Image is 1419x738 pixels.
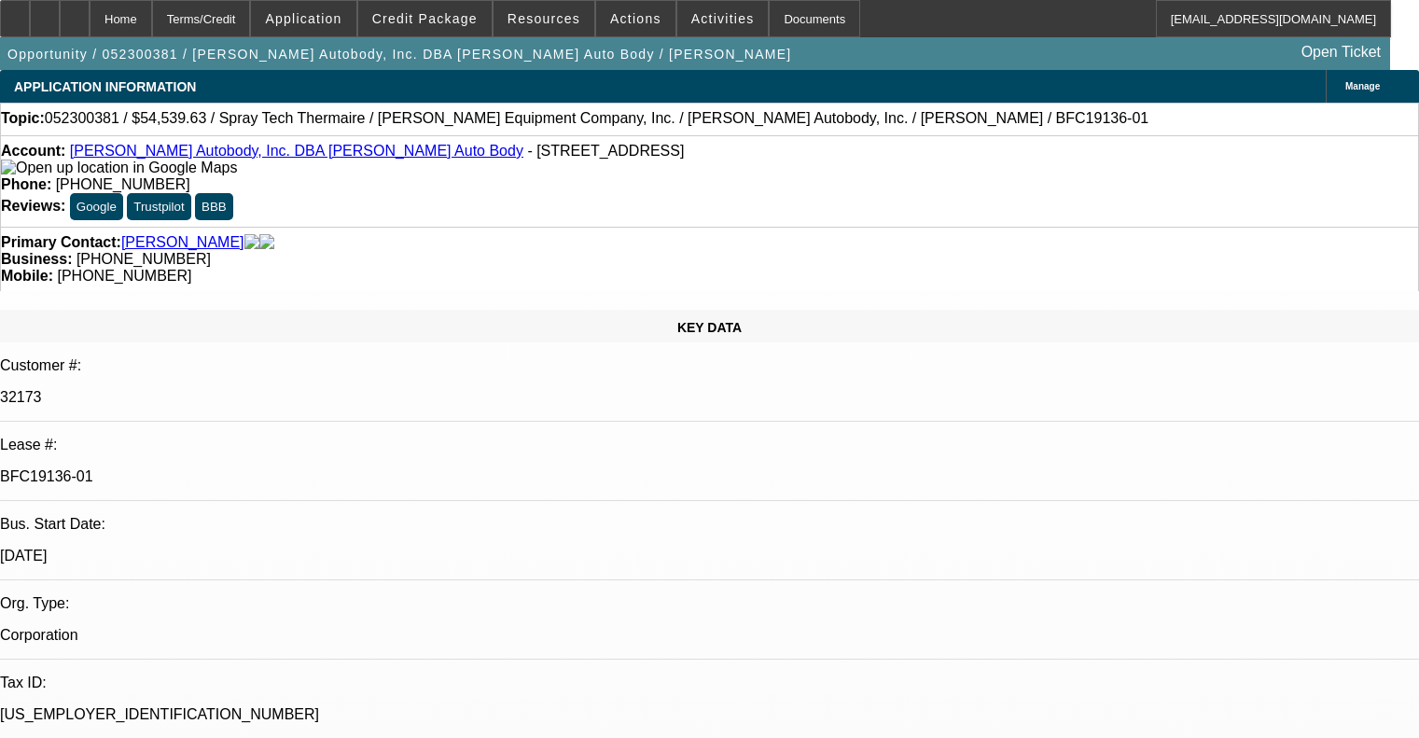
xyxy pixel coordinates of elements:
span: [PHONE_NUMBER] [56,176,190,192]
button: Actions [596,1,675,36]
span: [PHONE_NUMBER] [77,251,211,267]
strong: Reviews: [1,198,65,214]
strong: Account: [1,143,65,159]
img: linkedin-icon.png [259,234,274,251]
span: - [STREET_ADDRESS] [527,143,684,159]
button: Credit Package [358,1,492,36]
span: [PHONE_NUMBER] [57,268,191,284]
button: BBB [195,193,233,220]
a: View Google Maps [1,160,237,175]
button: Trustpilot [127,193,190,220]
span: Application [265,11,341,26]
span: APPLICATION INFORMATION [14,79,196,94]
img: Open up location in Google Maps [1,160,237,176]
strong: Topic: [1,110,45,127]
a: [PERSON_NAME] [121,234,244,251]
span: Resources [508,11,580,26]
span: KEY DATA [677,320,742,335]
span: Activities [691,11,755,26]
span: Credit Package [372,11,478,26]
strong: Mobile: [1,268,53,284]
a: [PERSON_NAME] Autobody, Inc. DBA [PERSON_NAME] Auto Body [70,143,523,159]
span: Actions [610,11,661,26]
span: Manage [1345,81,1380,91]
strong: Phone: [1,176,51,192]
span: 052300381 / $54,539.63 / Spray Tech Thermaire / [PERSON_NAME] Equipment Company, Inc. / [PERSON_N... [45,110,1148,127]
strong: Primary Contact: [1,234,121,251]
button: Resources [494,1,594,36]
button: Google [70,193,123,220]
button: Application [251,1,355,36]
img: facebook-icon.png [244,234,259,251]
button: Activities [677,1,769,36]
a: Open Ticket [1294,36,1388,68]
span: Opportunity / 052300381 / [PERSON_NAME] Autobody, Inc. DBA [PERSON_NAME] Auto Body / [PERSON_NAME] [7,47,791,62]
strong: Business: [1,251,72,267]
